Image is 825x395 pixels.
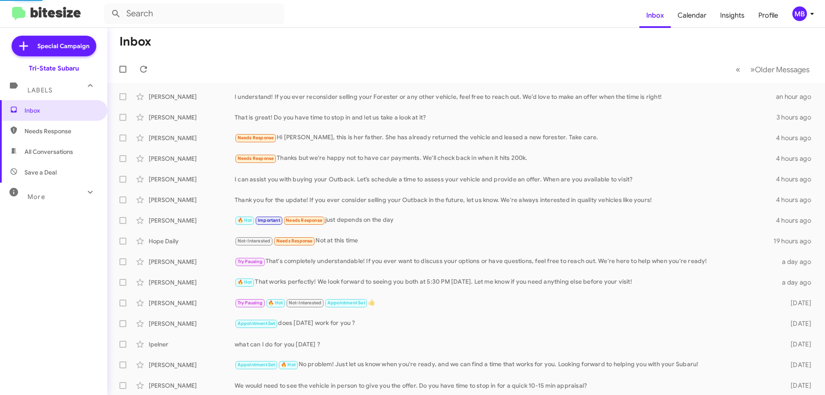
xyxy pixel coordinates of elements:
div: [PERSON_NAME] [149,134,235,142]
div: just depends on the day [235,215,776,225]
div: That's completely understandable! If you ever want to discuss your options or have questions, fee... [235,257,777,266]
a: Insights [713,3,752,28]
span: Appointment Set [238,321,275,326]
div: [PERSON_NAME] [149,154,235,163]
button: MB [785,6,816,21]
span: 🔥 Hot [238,217,252,223]
div: Ipelner [149,340,235,349]
div: [DATE] [777,381,818,390]
div: [PERSON_NAME] [149,381,235,390]
div: what can I do for you [DATE] ? [235,340,777,349]
div: [DATE] [777,361,818,369]
span: Appointment Set [238,362,275,367]
div: [PERSON_NAME] [149,113,235,122]
div: MB [792,6,807,21]
span: Needs Response [238,156,274,161]
div: Not at this time [235,236,773,246]
div: [DATE] [777,340,818,349]
div: 4 hours ago [776,196,818,204]
span: All Conversations [24,147,73,156]
h1: Inbox [119,35,151,49]
input: Search [104,3,284,24]
div: Hi [PERSON_NAME], this is her father. She has already returned the vehicle and leased a new fores... [235,133,776,143]
div: 4 hours ago [776,175,818,184]
div: 4 hours ago [776,216,818,225]
span: Try Pausing [238,259,263,264]
div: No problem! Just let us know when you're ready, and we can find a time that works for you. Lookin... [235,360,777,370]
div: Thanks but we're happy not to have car payments. We'll check back in when it hits 200k. [235,153,776,163]
span: Labels [27,86,52,94]
div: [PERSON_NAME] [149,319,235,328]
span: Not-Interested [238,238,271,244]
div: Tri-State Subaru [29,64,79,73]
div: [DATE] [777,299,818,307]
span: » [750,64,755,75]
div: a day ago [777,278,818,287]
div: 4 hours ago [776,154,818,163]
div: [PERSON_NAME] [149,299,235,307]
button: Previous [730,61,746,78]
div: an hour ago [776,92,818,101]
span: Older Messages [755,65,810,74]
div: [PERSON_NAME] [149,361,235,369]
span: Needs Response [238,135,274,141]
span: Needs Response [276,238,313,244]
span: 🔥 Hot [281,362,296,367]
div: 👍 [235,298,777,308]
div: [PERSON_NAME] [149,257,235,266]
div: [PERSON_NAME] [149,92,235,101]
div: [PERSON_NAME] [149,175,235,184]
span: Not-Interested [289,300,322,306]
div: That works perfectly! We look forward to seeing you both at 5:30 PM [DATE]. Let me know if you ne... [235,277,777,287]
span: Inbox [24,106,98,115]
a: Calendar [671,3,713,28]
div: I understand! If you ever reconsider selling your Forester or any other vehicle, feel free to rea... [235,92,776,101]
nav: Page navigation example [731,61,815,78]
div: 4 hours ago [776,134,818,142]
span: Important [258,217,280,223]
span: Needs Response [24,127,98,135]
div: does [DATE] work for you ? [235,318,777,328]
div: 3 hours ago [776,113,818,122]
a: Special Campaign [12,36,96,56]
div: We would need to see the vehicle in person to give you the offer. Do you have time to stop in for... [235,381,777,390]
span: « [736,64,740,75]
div: 19 hours ago [773,237,818,245]
div: That is great! Do you have time to stop in and let us take a look at it? [235,113,776,122]
span: 🔥 Hot [238,279,252,285]
div: [PERSON_NAME] [149,196,235,204]
div: a day ago [777,257,818,266]
span: Needs Response [286,217,322,223]
span: More [27,193,45,201]
div: [DATE] [777,319,818,328]
div: Thank you for the update! If you ever consider selling your Outback in the future, let us know. W... [235,196,776,204]
div: [PERSON_NAME] [149,278,235,287]
span: Try Pausing [238,300,263,306]
a: Profile [752,3,785,28]
span: 🔥 Hot [268,300,283,306]
button: Next [745,61,815,78]
div: Hope Daily [149,237,235,245]
span: Save a Deal [24,168,57,177]
span: Appointment Set [327,300,365,306]
div: I can assist you with buying your Outback. Let’s schedule a time to assess your vehicle and provi... [235,175,776,184]
div: [PERSON_NAME] [149,216,235,225]
span: Special Campaign [37,42,89,50]
a: Inbox [639,3,671,28]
